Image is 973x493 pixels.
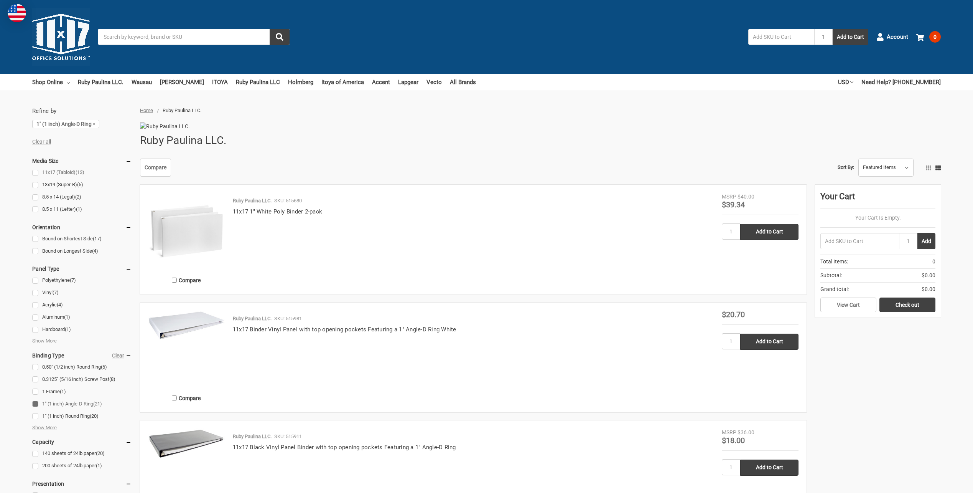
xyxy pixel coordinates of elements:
a: ITOYA [212,74,228,91]
span: (7) [70,277,76,283]
a: 200 sheets of 24lb paper [32,461,132,471]
span: (6) [101,364,107,370]
span: $0.00 [922,285,935,293]
a: View Cart [820,298,876,312]
a: Clear [112,352,124,359]
span: (1) [76,206,82,212]
a: Ruby Paulina LLC [236,74,280,91]
label: Compare [148,392,225,404]
img: 11x17.com [32,8,90,66]
a: 11x17 (Tabloid) [32,167,132,178]
a: Hardboard [32,324,132,335]
a: 11x17 Black Vinyl Panel Binder with top opening pockets Featuring a 1" Angle-D Ring [233,444,456,451]
a: 0 [916,27,941,47]
span: (20) [96,450,105,456]
a: 1" (1 inch) Angle-D Ring [32,120,99,128]
label: Compare [148,274,225,286]
img: 11x17 1" White Poly Binder 2-pack [148,193,225,270]
input: Compare [172,278,177,283]
input: Compare [172,395,177,400]
a: Account [876,27,908,47]
a: Vinyl [32,288,132,298]
a: Vecto [426,74,442,91]
a: Aluminum [32,312,132,323]
span: (1) [60,389,66,394]
h5: Capacity [32,437,132,447]
a: 8.5 x 11 (Letter) [32,204,132,215]
div: Your Cart [820,190,935,208]
span: Subtotal: [820,271,842,280]
div: MSRP [722,428,736,437]
span: (5) [77,182,83,187]
span: Ruby Paulina LLC. [163,108,201,113]
span: (13) [76,169,84,175]
a: Itoya of America [321,74,364,91]
label: Sort By: [838,162,854,173]
a: 1" (1 inch) Round Ring [32,411,132,422]
img: 11x17 Binder Vinyl Panel with top opening pockets Featuring a 1" Angle-D Ring Black [148,428,225,459]
a: Acrylic [32,300,132,310]
input: Add to Cart [740,224,798,240]
a: Accent [372,74,390,91]
p: Your Cart Is Empty. [820,214,935,222]
img: 11x17 Binder Vinyl Panel with top opening pockets Featuring a 1" Angle-D Ring White [148,311,225,340]
a: Home [140,108,153,113]
a: 8.5 x 14 (Legal) [32,192,132,202]
span: (1) [65,326,71,332]
a: 11x17 Binder Vinyl Panel with top opening pockets Featuring a 1" Angle-D Ring White [148,311,225,387]
p: SKU: 515680 [274,197,302,205]
a: All Brands [450,74,476,91]
a: Lapgear [398,74,418,91]
a: Need Help? [PHONE_NUMBER] [861,74,941,91]
a: Bound on Shortest Side [32,234,132,244]
a: 1" (1 inch) Angle-D Ring [32,399,132,409]
a: USD [838,74,853,91]
span: (1) [96,463,102,468]
input: Search by keyword, brand or SKU [98,29,290,45]
span: Total Items: [820,258,848,266]
img: Ruby Paulina LLC. [140,122,213,131]
input: Add SKU to Cart [748,29,814,45]
h5: Orientation [32,223,132,232]
span: Show More [32,337,57,345]
span: (17) [93,236,102,242]
span: $0.00 [922,271,935,280]
a: [PERSON_NAME] [160,74,204,91]
button: Add to Cart [833,29,868,45]
span: $39.34 [722,200,745,209]
input: Add to Cart [740,334,798,350]
h5: Binding Type [32,351,132,360]
h5: Refine by [32,107,132,116]
button: Add [917,233,935,249]
span: 0 [929,31,941,43]
span: (21) [93,401,102,407]
h5: Media Size [32,156,132,165]
span: (2) [75,194,81,200]
p: SKU: 515911 [274,433,302,440]
a: Clear all [32,139,51,145]
span: $40.00 [738,194,754,200]
p: SKU: 515981 [274,315,302,323]
a: Ruby Paulina LLC. [78,74,123,91]
a: 13x19 (Super-B) [32,180,132,190]
a: Wausau [132,74,152,91]
span: (4) [92,248,98,254]
a: Polyethylene [32,275,132,286]
input: Add to Cart [740,460,798,476]
span: Grand total: [820,285,849,293]
span: (1) [64,314,70,320]
span: (8) [109,376,115,382]
p: Ruby Paulina LLC. [233,315,272,323]
span: $20.70 [722,310,745,319]
span: (20) [90,413,99,419]
a: Holmberg [288,74,313,91]
h1: Ruby Paulina LLC. [140,131,226,151]
span: (4) [57,302,63,308]
span: (7) [53,290,59,295]
a: 1 Frame [32,387,132,397]
input: Add SKU to Cart [820,233,899,249]
span: $18.00 [722,436,745,445]
a: 0.50" (1/2 inch) Round Ring [32,362,132,372]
